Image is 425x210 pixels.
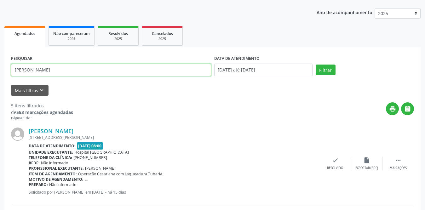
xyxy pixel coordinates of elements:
b: Preparo: [29,182,48,187]
a: [PERSON_NAME] [29,128,73,134]
div: 2025 [146,37,178,41]
div: Mais ações [390,166,407,170]
i:  [395,157,402,164]
div: [STREET_ADDRESS][PERSON_NAME] [29,135,319,140]
span: Não informado [41,160,68,166]
span: Hospital [GEOGRAPHIC_DATA] [74,150,129,155]
i:  [404,105,411,112]
span: [PHONE_NUMBER] [73,155,107,160]
b: Data de atendimento: [29,143,76,149]
i: insert_drive_file [363,157,370,164]
div: Página 1 de 1 [11,116,73,121]
p: Ano de acompanhamento [317,8,372,16]
b: Rede: [29,160,40,166]
b: Unidade executante: [29,150,73,155]
b: Telefone da clínica: [29,155,72,160]
i: print [389,105,396,112]
div: Resolvido [327,166,343,170]
div: 2025 [53,37,90,41]
p: Solicitado por [PERSON_NAME] em [DATE] - há 15 dias [29,190,319,195]
b: Profissional executante: [29,166,84,171]
span: Não compareceram [53,31,90,36]
span: Não informado [49,182,76,187]
button: Filtrar [316,65,336,75]
img: img [11,128,24,141]
input: Nome, CNS [11,64,211,76]
span: Cancelados [152,31,173,36]
div: 5 itens filtrados [11,102,73,109]
button:  [401,102,414,115]
b: Motivo de agendamento: [29,177,83,182]
button: print [386,102,399,115]
i: keyboard_arrow_down [38,87,45,94]
label: PESQUISAR [11,54,32,64]
span: ... [85,177,88,182]
div: 2025 [102,37,134,41]
strong: 553 marcações agendadas [16,109,73,115]
div: Exportar (PDF) [355,166,378,170]
span: Agendados [14,31,35,36]
span: Operação Cesariana com Laqueadura Tubaria [78,171,162,177]
button: Mais filtroskeyboard_arrow_down [11,85,49,96]
i: check [332,157,339,164]
span: Resolvidos [108,31,128,36]
label: DATA DE ATENDIMENTO [214,54,260,64]
div: de [11,109,73,116]
span: [DATE] 08:00 [77,142,103,150]
b: Item de agendamento: [29,171,77,177]
input: Selecione um intervalo [214,64,313,76]
span: [PERSON_NAME] [85,166,115,171]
